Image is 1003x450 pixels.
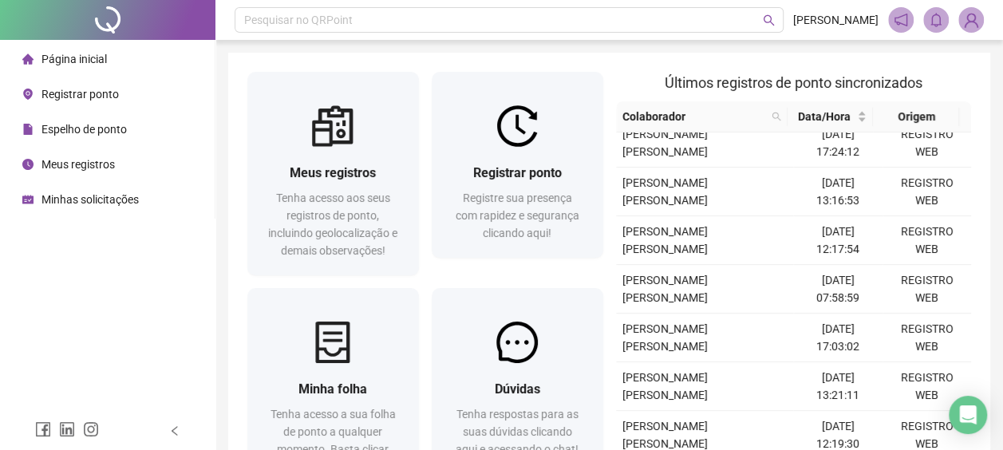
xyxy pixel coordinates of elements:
td: [DATE] 17:24:12 [793,119,882,168]
span: search [768,105,784,128]
span: Dúvidas [495,381,540,397]
span: [PERSON_NAME] [PERSON_NAME] [622,322,708,353]
td: [DATE] 17:03:02 [793,314,882,362]
span: [PERSON_NAME] [PERSON_NAME] [622,225,708,255]
th: Data/Hora [788,101,874,132]
td: REGISTRO WEB [883,265,971,314]
span: Página inicial [41,53,107,65]
span: clock-circle [22,159,34,170]
span: [PERSON_NAME] [PERSON_NAME] [622,176,708,207]
span: file [22,124,34,135]
td: [DATE] 07:58:59 [793,265,882,314]
span: linkedin [59,421,75,437]
td: [DATE] 13:16:53 [793,168,882,216]
span: Colaborador [622,108,765,125]
span: [PERSON_NAME] [PERSON_NAME] [622,420,708,450]
td: REGISTRO WEB [883,314,971,362]
span: [PERSON_NAME] [PERSON_NAME] [622,371,708,401]
span: schedule [22,194,34,205]
span: Últimos registros de ponto sincronizados [665,74,922,91]
span: environment [22,89,34,100]
td: REGISTRO WEB [883,119,971,168]
span: Minhas solicitações [41,193,139,206]
span: search [772,112,781,121]
span: Tenha acesso aos seus registros de ponto, incluindo geolocalização e demais observações! [268,191,397,257]
td: REGISTRO WEB [883,168,971,216]
span: notification [894,13,908,27]
a: Registrar pontoRegistre sua presença com rapidez e segurança clicando aqui! [432,72,603,258]
span: left [169,425,180,436]
div: Open Intercom Messenger [949,396,987,434]
span: Minha folha [298,381,367,397]
span: Meus registros [290,165,376,180]
td: REGISTRO WEB [883,362,971,411]
span: [PERSON_NAME] [793,11,879,29]
span: [PERSON_NAME] [PERSON_NAME] [622,274,708,304]
span: Data/Hora [794,108,855,125]
span: Espelho de ponto [41,123,127,136]
span: facebook [35,421,51,437]
span: Registrar ponto [473,165,562,180]
td: [DATE] 12:17:54 [793,216,882,265]
span: instagram [83,421,99,437]
img: 90663 [959,8,983,32]
span: Meus registros [41,158,115,171]
td: REGISTRO WEB [883,216,971,265]
span: search [763,14,775,26]
span: bell [929,13,943,27]
th: Origem [873,101,959,132]
span: Registre sua presença com rapidez e segurança clicando aqui! [456,191,579,239]
span: home [22,53,34,65]
td: [DATE] 13:21:11 [793,362,882,411]
span: Registrar ponto [41,88,119,101]
a: Meus registrosTenha acesso aos seus registros de ponto, incluindo geolocalização e demais observa... [247,72,419,275]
